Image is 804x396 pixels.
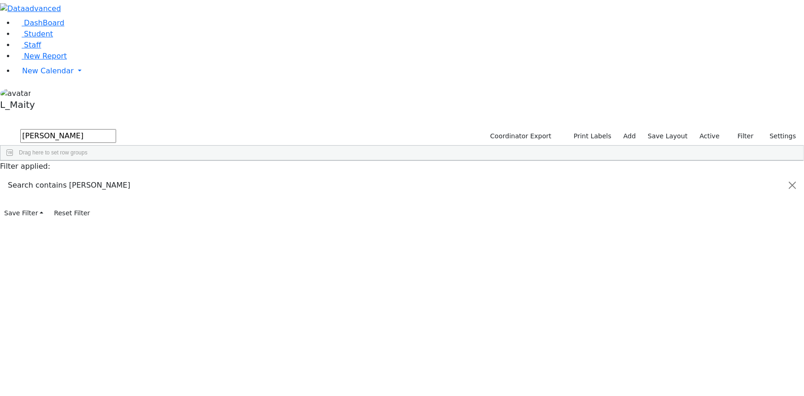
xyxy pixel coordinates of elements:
[19,149,88,156] span: Drag here to set row groups
[563,129,616,143] button: Print Labels
[484,129,556,143] button: Coordinator Export
[24,30,53,38] span: Student
[24,41,41,49] span: Staff
[22,66,74,75] span: New Calendar
[726,129,758,143] button: Filter
[15,18,65,27] a: DashBoard
[696,129,724,143] label: Active
[24,52,67,60] span: New Report
[15,41,41,49] a: Staff
[50,206,94,220] button: Reset Filter
[619,129,640,143] a: Add
[24,18,65,27] span: DashBoard
[758,129,800,143] button: Settings
[15,52,67,60] a: New Report
[15,62,804,80] a: New Calendar
[781,172,804,198] button: Close
[15,30,53,38] a: Student
[644,129,692,143] button: Save Layout
[20,129,116,143] input: Search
